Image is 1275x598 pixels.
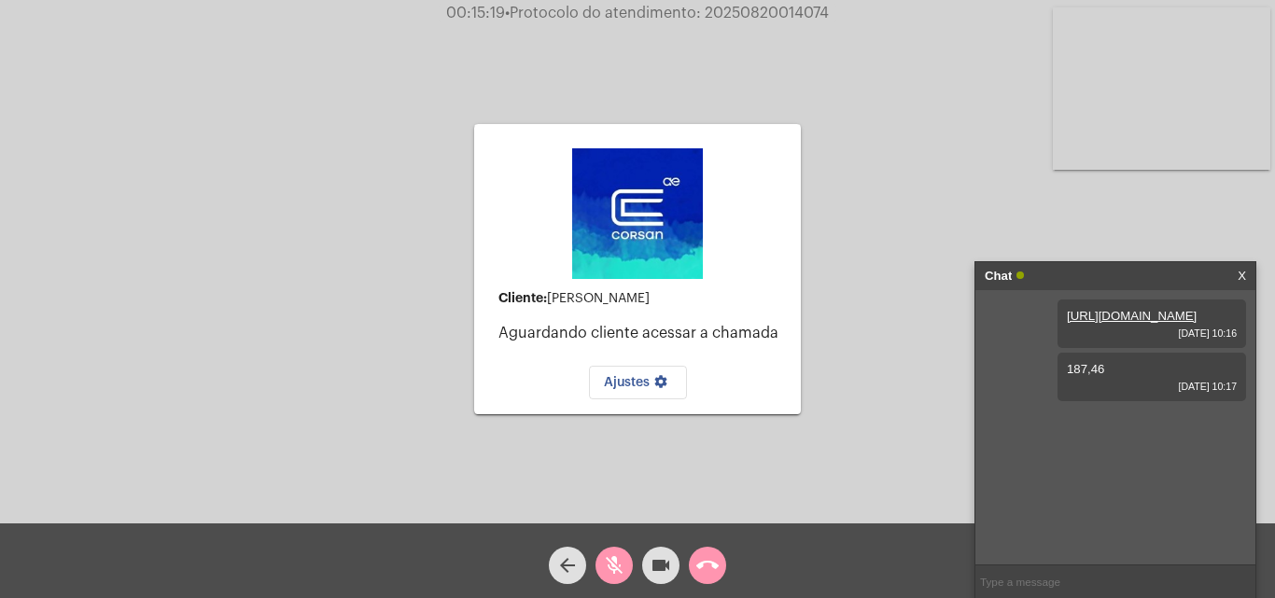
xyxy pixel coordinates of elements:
[603,554,625,577] mat-icon: mic_off
[589,366,687,399] button: Ajustes
[650,554,672,577] mat-icon: videocam
[1238,262,1246,290] a: X
[572,148,703,279] img: d4669ae0-8c07-2337-4f67-34b0df7f5ae4.jpeg
[505,6,829,21] span: Protocolo do atendimento: 20250820014074
[975,565,1255,598] input: Type a message
[604,376,672,389] span: Ajustes
[498,325,786,341] p: Aguardando cliente acessar a chamada
[1016,271,1024,279] span: Online
[498,291,786,306] div: [PERSON_NAME]
[696,554,719,577] mat-icon: call_end
[650,374,672,396] mat-icon: settings
[556,554,579,577] mat-icon: arrow_back
[505,6,510,21] span: •
[1067,362,1104,376] span: 187,46
[1067,327,1237,339] span: [DATE] 10:16
[446,6,505,21] span: 00:15:19
[1067,309,1197,323] a: [URL][DOMAIN_NAME]
[1067,381,1237,392] span: [DATE] 10:17
[985,262,1012,290] strong: Chat
[498,291,547,304] strong: Cliente:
